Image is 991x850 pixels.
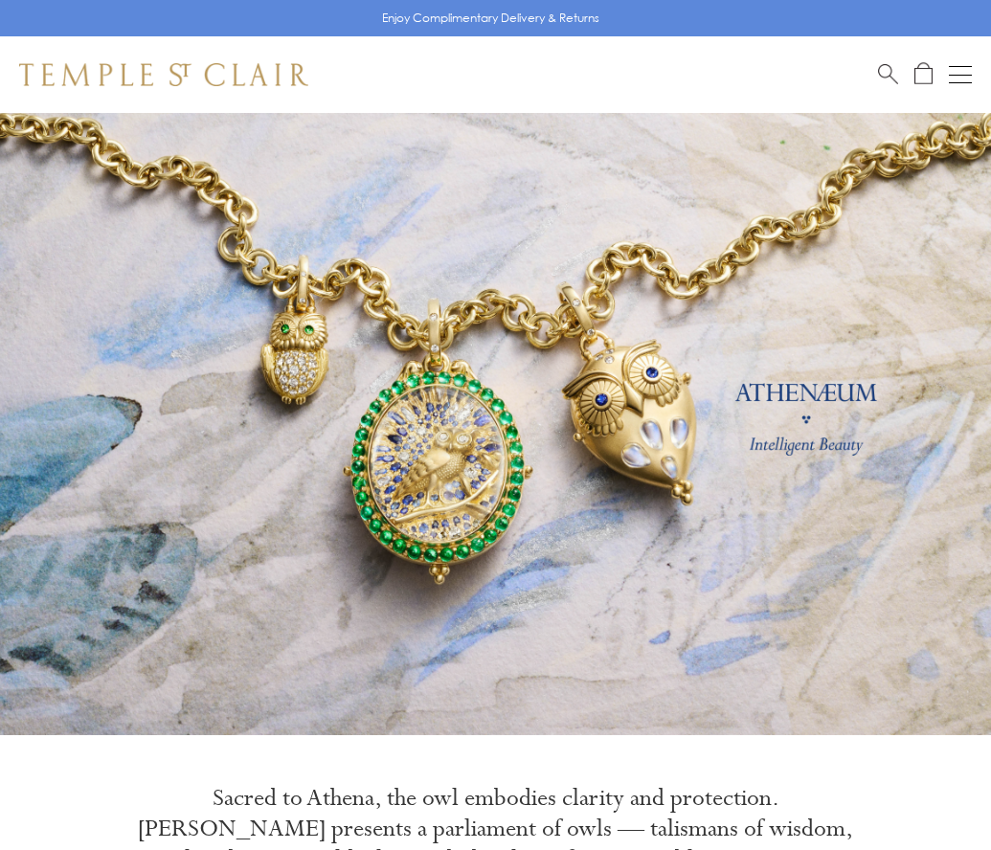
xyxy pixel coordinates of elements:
a: Open Shopping Bag [914,62,933,86]
button: Open navigation [949,63,972,86]
img: Temple St. Clair [19,63,308,86]
p: Enjoy Complimentary Delivery & Returns [382,9,599,28]
a: Search [878,62,898,86]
